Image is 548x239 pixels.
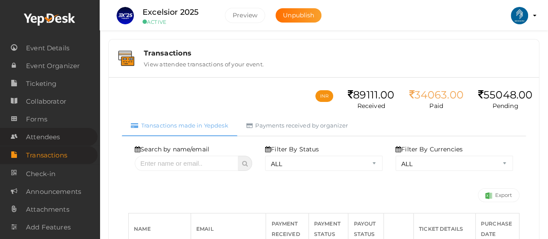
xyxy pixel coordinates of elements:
[26,75,56,92] span: Ticketing
[485,192,492,199] img: Success
[265,145,319,154] label: Filter By Status
[135,156,238,171] input: Enter name or email..
[26,111,47,128] span: Forms
[511,7,528,24] img: ACg8ocIlr20kWlusTYDilfQwsc9vjOYCKrm0LB8zShf3GP8Yo5bmpMCa=s100
[143,19,212,25] small: ACTIVE
[144,57,264,68] label: View attendee transactions of your event.
[348,89,394,101] div: 89111.00
[26,128,60,146] span: Attendees
[348,101,394,110] p: Received
[122,115,237,136] a: Transactions made in Yepdesk
[144,49,529,57] div: Transactions
[26,147,67,164] span: Transactions
[409,89,463,101] div: 34063.00
[478,188,519,202] a: Export
[26,93,66,110] span: Collaborator
[409,101,463,110] p: Paid
[118,51,134,66] img: bank-details.svg
[396,145,463,154] label: Filter By Currencies
[26,201,69,218] span: Attachments
[276,8,321,23] button: Unpublish
[26,57,80,75] span: Event Organizer
[478,101,532,110] p: Pending
[478,89,532,101] div: 55048.00
[315,90,333,102] button: INR
[117,7,134,24] img: IIZWXVCU_small.png
[26,219,71,236] span: Add Features
[26,183,81,200] span: Announcements
[283,11,314,19] span: Unpublish
[113,61,535,69] a: Transactions View attendee transactions of your event.
[26,165,55,183] span: Check-in
[225,8,265,23] button: Preview
[135,145,209,154] label: Search by name/email
[143,6,198,19] label: Excelsior 2025
[26,39,69,57] span: Event Details
[237,115,357,136] a: Payments received by organizer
